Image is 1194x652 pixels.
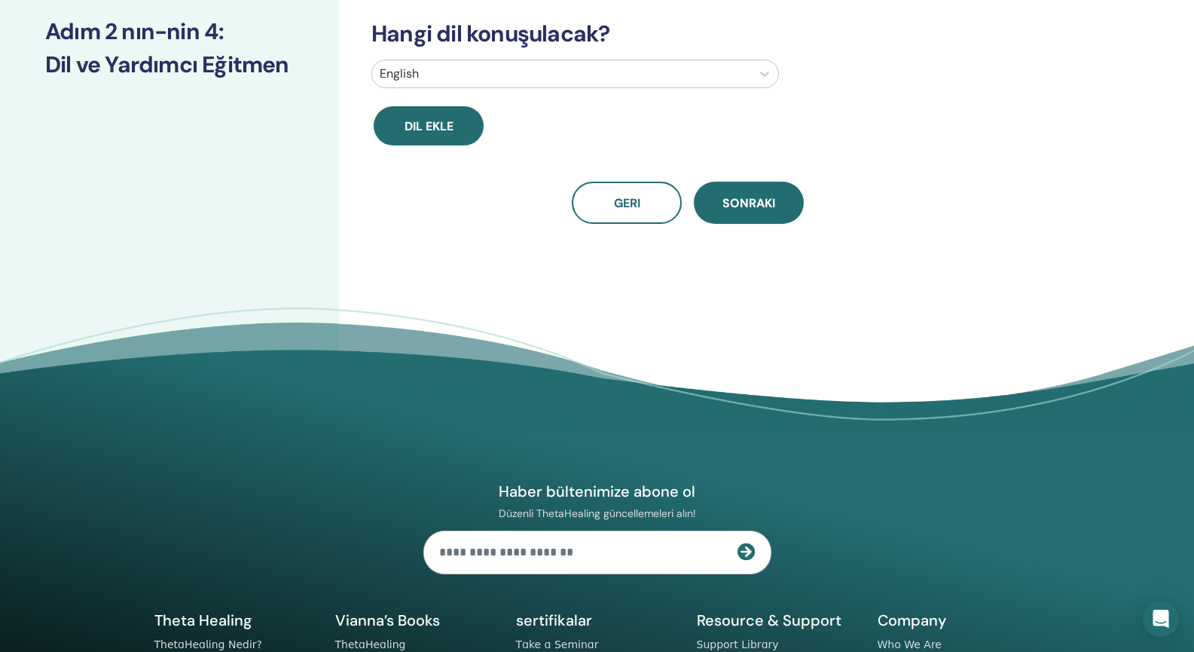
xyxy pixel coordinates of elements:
[614,195,640,211] span: Geri
[878,611,1040,630] h5: Company
[45,51,294,78] h3: Dil ve Yardımcı Eğitmen
[697,611,860,630] h5: Resource & Support
[572,182,682,224] button: Geri
[694,182,804,224] button: Sonraki
[423,507,771,520] p: Düzenli ThetaHealing güncellemeleri alın!
[878,638,942,650] a: Who We Are
[423,482,771,501] h4: Haber bültenimize abone ol
[1143,601,1179,637] div: Open Intercom Messenger
[405,118,453,134] span: Dil ekle
[154,611,317,630] h5: Theta Healing
[516,638,599,650] a: Take a Seminar
[45,18,294,45] h3: Adım 2 nın-nin 4 :
[697,638,779,650] a: Support Library
[374,106,484,145] button: Dil ekle
[516,611,679,630] h5: sertifikalar
[154,638,262,650] a: ThetaHealing Nedir?
[335,638,406,650] a: ThetaHealing
[335,611,498,630] h5: Vianna’s Books
[362,20,1014,47] h3: Hangi dil konuşulacak?
[722,195,775,211] span: Sonraki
